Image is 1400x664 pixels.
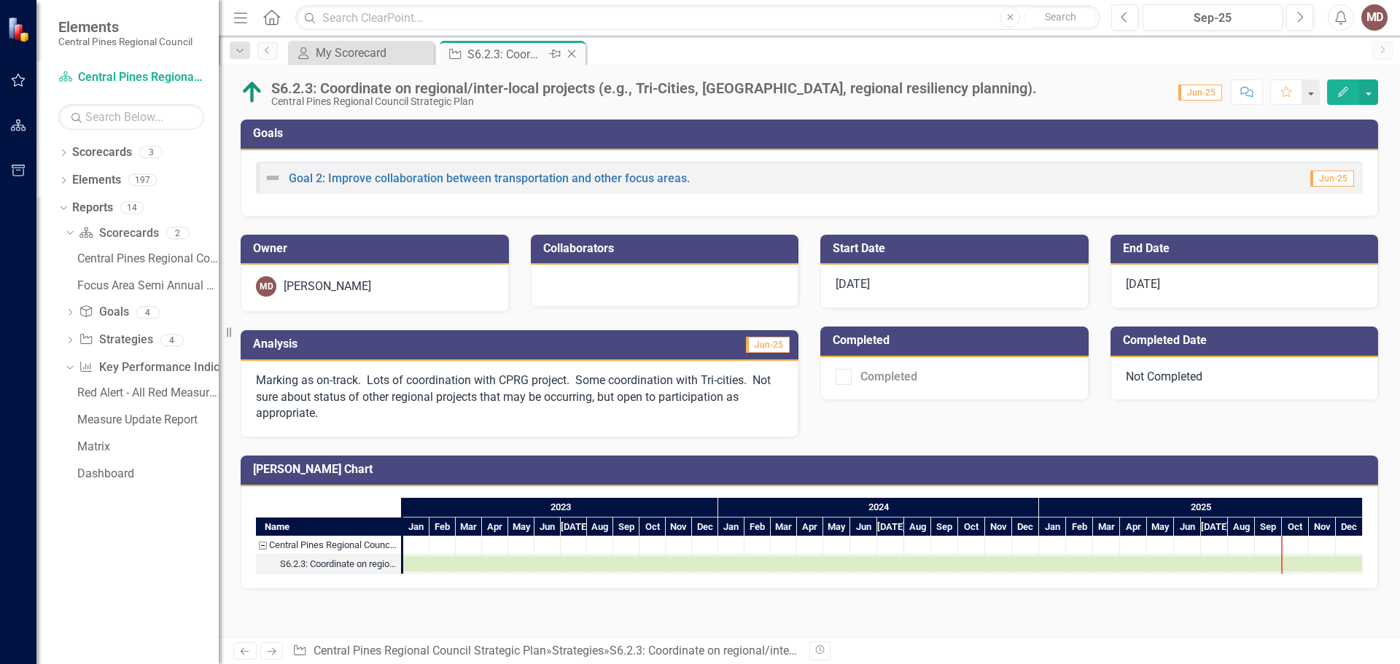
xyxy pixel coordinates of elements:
div: Nov [1309,517,1336,536]
div: Jun [850,517,877,536]
span: Jun-25 [746,337,790,353]
div: Jul [1201,517,1228,536]
div: Central Pines Regional Council [DATE]-[DATE] Strategic Business Plan Summary [77,252,219,265]
img: On track for on-time completion [241,81,264,104]
div: Mar [771,517,797,536]
div: Dec [1336,517,1363,536]
div: S6.2.3: Coordinate on regional/inter-local projects (e.g., Tri-Cities, [GEOGRAPHIC_DATA], regiona... [610,644,1207,657]
a: Strategies [79,332,152,348]
div: Dec [1012,517,1039,536]
div: Nov [985,517,1012,536]
div: Task: Start date: 2023-01-01 End date: 2025-12-31 [256,555,401,574]
h3: Start Date [833,242,1081,255]
a: Scorecards [72,144,132,161]
h3: Goals [253,127,1371,140]
a: Scorecards [79,225,158,242]
a: Strategies [552,644,604,657]
span: [DATE] [1126,277,1160,291]
div: 4 [160,334,184,346]
div: Jul [561,517,587,536]
div: 2025 [1039,498,1363,517]
div: 4 [136,306,160,319]
div: Jun [534,517,561,536]
div: Focus Area Semi Annual Updates [77,279,219,292]
img: ClearPoint Strategy [7,16,33,42]
div: Feb [1066,517,1093,536]
div: Aug [1228,517,1255,536]
img: Not Defined [264,169,281,187]
div: 14 [120,201,144,214]
a: Red Alert - All Red Measures [74,381,219,405]
div: Mar [1093,517,1120,536]
div: 2 [166,227,190,239]
div: Central Pines Regional Council Strategic Plan [271,96,1037,107]
a: My Scorecard [292,44,430,62]
a: Reports [72,200,113,216]
div: Task: Central Pines Regional Council Strategic Plan Start date: 2023-01-01 End date: 2023-01-02 [256,536,401,555]
div: Mar [456,517,482,536]
a: Matrix [74,435,219,458]
h3: Analysis [253,337,520,351]
div: S6.2.3: Coordinate on regional/inter-local projects (e.g., Tri-Cities, [GEOGRAPHIC_DATA], regiona... [271,80,1037,96]
h3: Owner [253,242,502,255]
h3: End Date [1123,242,1372,255]
div: 2024 [718,498,1039,517]
a: Central Pines Regional Council Strategic Plan [314,644,546,657]
div: 2023 [403,498,718,517]
span: [DATE] [836,277,870,291]
div: Jul [877,517,904,536]
h3: Completed [833,334,1081,347]
div: Aug [587,517,613,536]
div: 197 [128,174,157,187]
div: Oct [958,517,985,536]
div: [PERSON_NAME] [284,278,371,295]
div: Task: Start date: 2023-01-01 End date: 2025-12-31 [403,556,1362,571]
div: May [823,517,850,536]
span: Jun-25 [1310,171,1354,187]
div: Oct [639,517,666,536]
input: Search ClearPoint... [295,5,1100,31]
div: Sep [931,517,958,536]
a: Central Pines Regional Council Strategic Plan [58,69,204,86]
div: 3 [139,147,163,159]
button: Sep-25 [1143,4,1283,31]
div: Apr [482,517,508,536]
div: Sep [1255,517,1282,536]
small: Central Pines Regional Council [58,36,192,47]
div: Aug [904,517,931,536]
div: Sep-25 [1148,9,1277,27]
div: Not Completed [1111,357,1379,401]
span: Search [1045,11,1076,23]
div: Red Alert - All Red Measures [77,386,219,399]
div: May [508,517,534,536]
a: Goal 2: Improve collaboration between transportation and other focus areas. [289,171,690,185]
a: Goals [79,304,128,321]
h3: Collaborators [543,242,792,255]
a: Key Performance Indicators [79,359,246,376]
div: Dec [692,517,718,536]
span: Jun-25 [1178,85,1222,101]
div: Oct [1282,517,1309,536]
div: MD [256,276,276,297]
a: Focus Area Semi Annual Updates [74,273,219,297]
div: Central Pines Regional Council Strategic Plan [269,536,397,555]
div: Nov [666,517,692,536]
span: Elements [58,18,192,36]
div: Feb [744,517,771,536]
p: Marking as on-track. Lots of coordination with CPRG project. Some coordination with Tri-cities. N... [256,372,783,423]
div: Name [256,517,401,536]
a: Dashboard [74,462,219,485]
div: May [1147,517,1174,536]
div: S6.2.3: Coordinate on regional/inter-local projects (e.g., Tri-Cities, CEDS, regional resiliency ... [256,555,401,574]
div: Jun [1174,517,1201,536]
div: Dashboard [77,467,219,480]
a: Elements [72,172,121,189]
div: Jan [718,517,744,536]
div: Measure Update Report [77,413,219,426]
h3: [PERSON_NAME] Chart [253,463,1371,476]
button: Search [1024,7,1097,28]
div: S6.2.3: Coordinate on regional/inter-local projects (e.g., Tri-Cities, [GEOGRAPHIC_DATA], regiona... [467,45,545,63]
div: » » [292,643,798,660]
div: Apr [1120,517,1147,536]
h3: Completed Date [1123,334,1372,347]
